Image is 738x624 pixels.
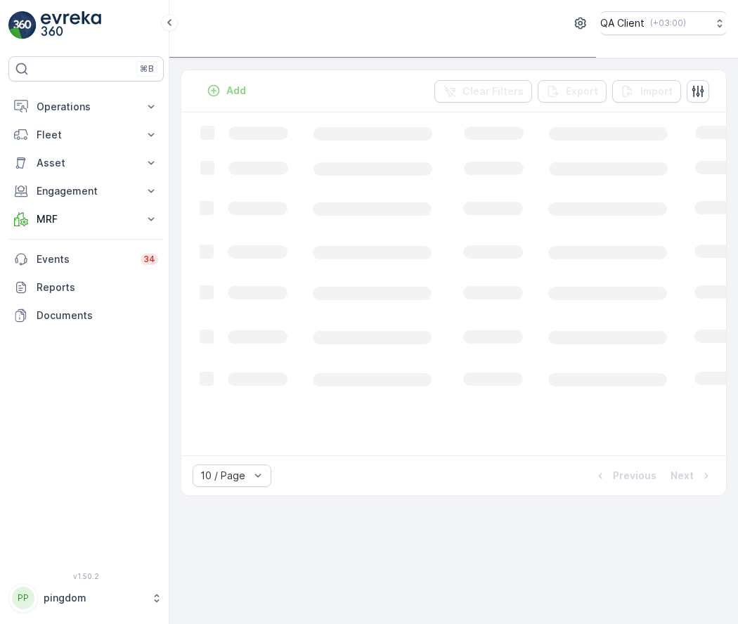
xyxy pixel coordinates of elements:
p: ( +03:00 ) [650,18,686,29]
button: PPpingdom [8,583,164,613]
p: pingdom [44,591,144,605]
button: Previous [592,467,658,484]
p: Import [640,84,673,98]
button: Add [201,82,252,99]
p: Export [566,84,598,98]
p: 34 [143,254,155,265]
p: Documents [37,308,158,323]
p: QA Client [600,16,645,30]
button: Import [612,80,681,103]
button: Clear Filters [434,80,532,103]
span: v 1.50.2 [8,572,164,580]
p: Events [37,252,132,266]
p: Previous [613,469,656,483]
p: Fleet [37,128,136,142]
button: Export [538,80,607,103]
p: MRF [37,212,136,226]
a: Documents [8,301,164,330]
button: Next [669,467,715,484]
p: Reports [37,280,158,294]
button: Operations [8,93,164,121]
div: PP [12,587,34,609]
p: Next [671,469,694,483]
img: logo [8,11,37,39]
p: Asset [37,156,136,170]
button: Engagement [8,177,164,205]
button: Fleet [8,121,164,149]
a: Events34 [8,245,164,273]
button: MRF [8,205,164,233]
p: Add [226,84,246,98]
p: Engagement [37,184,136,198]
button: Asset [8,149,164,177]
p: Operations [37,100,136,114]
a: Reports [8,273,164,301]
p: Clear Filters [462,84,524,98]
button: QA Client(+03:00) [600,11,727,35]
p: ⌘B [140,63,154,74]
img: logo_light-DOdMpM7g.png [41,11,101,39]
